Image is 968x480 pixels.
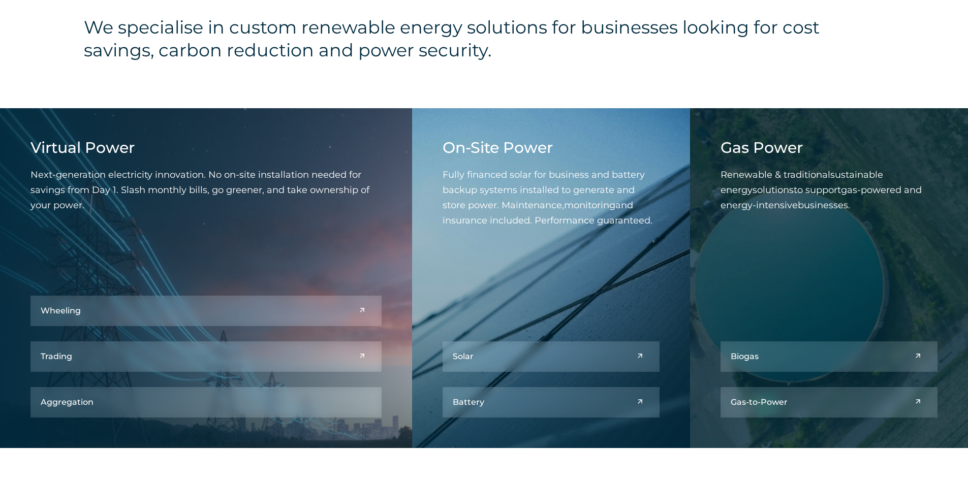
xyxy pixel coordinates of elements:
h4: We specialise in custom renewable energy solutions for businesses looking for cost savings, carbo... [84,16,884,61]
span: solar for business and battery backup [443,169,645,196]
h4: Gas Power [721,139,938,157]
span: to support [794,184,841,196]
h5: Aggregation [41,397,93,407]
span: businesses. [798,200,850,211]
span: Fully financed [443,169,507,180]
span: Next-generation electricity innovation. No on-site installation needed for savings from Day 1. Sl... [30,169,369,211]
span: solutions [753,184,794,196]
span: systems installed to generate and store power. Maintenance, [443,184,635,211]
h4: On-Site Power [443,139,660,157]
span: monitoring [564,200,615,211]
span: Renewable & traditional [721,169,830,180]
h4: Virtual Power [30,139,382,157]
